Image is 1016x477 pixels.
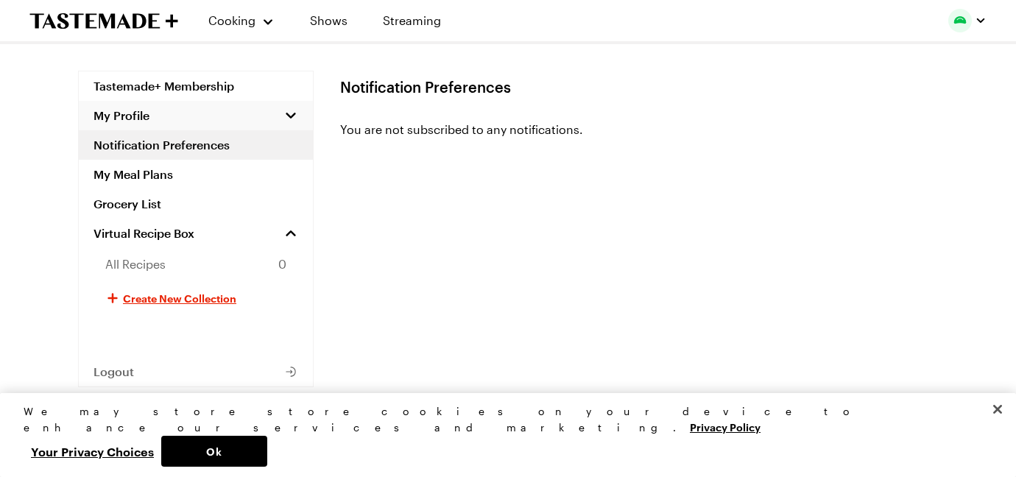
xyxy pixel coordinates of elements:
[29,13,178,29] a: To Tastemade Home Page
[105,255,166,273] span: All Recipes
[24,436,161,467] button: Your Privacy Choices
[79,219,313,248] a: Virtual Recipe Box
[981,393,1014,425] button: Close
[79,130,313,160] a: Notification Preferences
[94,364,134,379] span: Logout
[94,226,194,241] span: Virtual Recipe Box
[208,3,275,38] button: Cooking
[340,78,511,96] h1: Notification Preferences
[79,160,313,189] a: My Meal Plans
[161,436,267,467] button: Ok
[340,121,938,138] p: You are not subscribed to any notifications.
[79,248,313,280] a: All Recipes0
[79,357,313,386] button: Logout
[79,71,313,101] a: Tastemade+ Membership
[24,403,980,467] div: Privacy
[79,280,313,316] button: Create New Collection
[948,9,987,32] button: Profile picture
[948,9,972,32] img: Profile picture
[208,13,255,27] span: Cooking
[24,403,980,436] div: We may store store cookies on your device to enhance our services and marketing.
[690,420,761,434] a: More information about your privacy, opens in a new tab
[94,108,149,123] span: My Profile
[79,189,313,219] a: Grocery List
[278,255,286,273] span: 0
[123,291,236,305] span: Create New Collection
[79,101,313,130] button: My Profile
